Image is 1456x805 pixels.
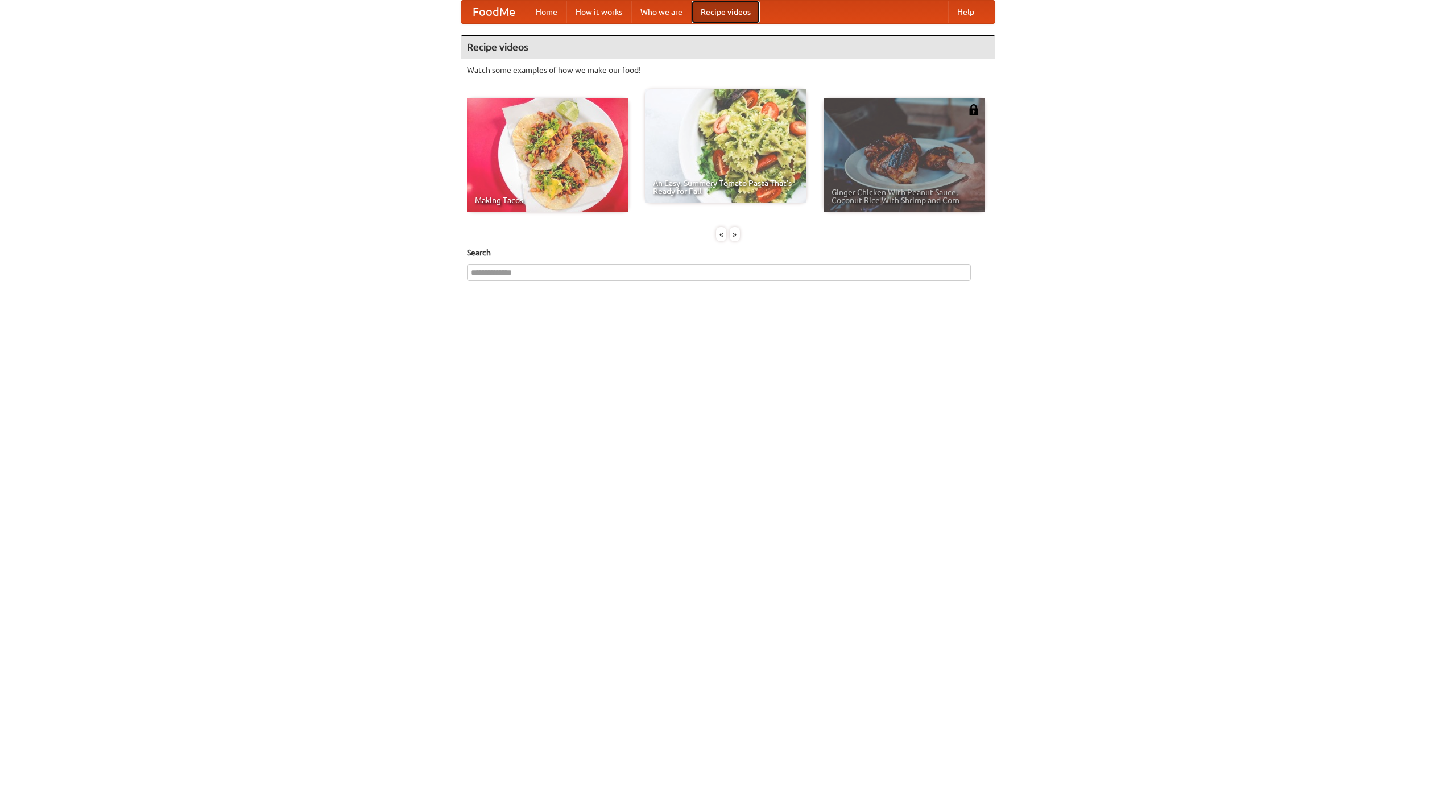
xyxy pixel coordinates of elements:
img: 483408.png [968,104,979,115]
a: How it works [566,1,631,23]
a: Recipe videos [692,1,760,23]
div: » [730,227,740,241]
a: An Easy, Summery Tomato Pasta That's Ready for Fall [645,89,806,203]
a: Home [527,1,566,23]
h5: Search [467,247,989,258]
h4: Recipe videos [461,36,995,59]
div: « [716,227,726,241]
a: FoodMe [461,1,527,23]
span: An Easy, Summery Tomato Pasta That's Ready for Fall [653,179,799,195]
span: Making Tacos [475,196,621,204]
a: Help [948,1,983,23]
a: Making Tacos [467,98,628,212]
p: Watch some examples of how we make our food! [467,64,989,76]
a: Who we are [631,1,692,23]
